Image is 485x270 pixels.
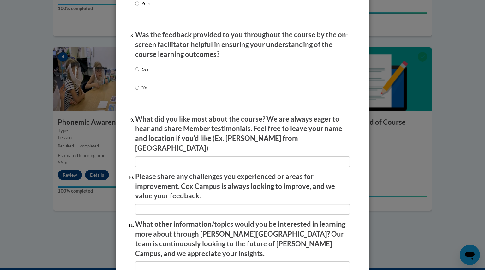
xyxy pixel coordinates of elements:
[135,66,139,73] input: Yes
[135,84,139,91] input: No
[135,172,350,201] p: Please share any challenges you experienced or areas for improvement. Cox Campus is always lookin...
[141,84,148,91] p: No
[135,219,350,258] p: What other information/topics would you be interested in learning more about through [PERSON_NAME...
[135,114,350,153] p: What did you like most about the course? We are always eager to hear and share Member testimonial...
[135,30,350,59] p: Was the feedback provided to you throughout the course by the on-screen facilitator helpful in en...
[141,66,148,73] p: Yes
